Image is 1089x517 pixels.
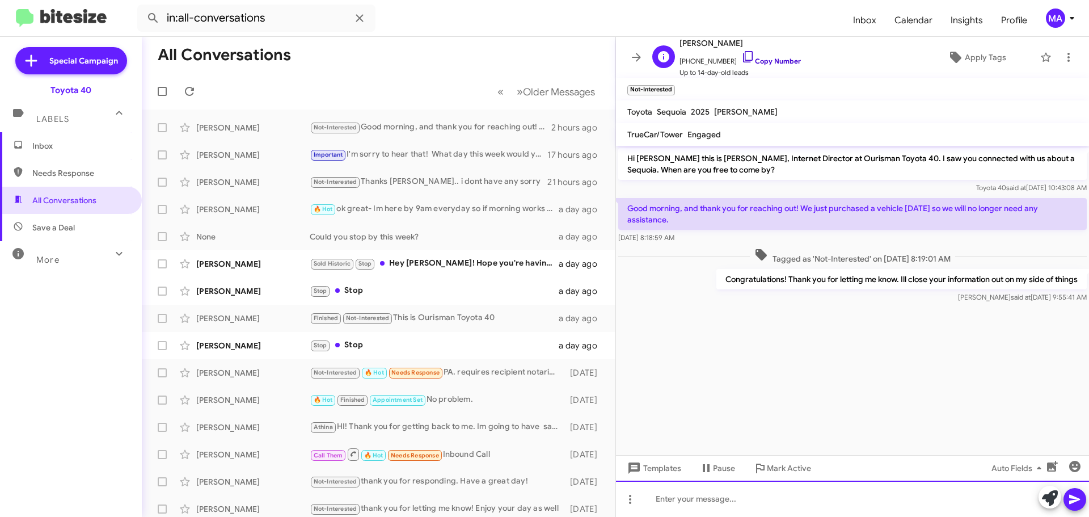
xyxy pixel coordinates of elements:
[625,458,681,478] span: Templates
[942,4,992,37] a: Insights
[365,369,384,376] span: 🔥 Hot
[314,396,333,403] span: 🔥 Hot
[750,248,955,264] span: Tagged as 'Not-Interested' on [DATE] 8:19:01 AM
[657,107,686,117] span: Sequoia
[314,478,357,485] span: Not-Interested
[958,293,1087,301] span: [PERSON_NAME] [DATE] 9:55:41 AM
[196,422,310,433] div: [PERSON_NAME]
[491,80,602,103] nav: Page navigation example
[310,421,564,434] div: HI! Thank you for getting back to me. Im going to have sales manager help out with this
[547,176,606,188] div: 21 hours ago
[310,312,559,325] div: This is Ourisman Toyota 40
[314,505,357,512] span: Not-Interested
[885,4,942,37] a: Calendar
[15,47,127,74] a: Special Campaign
[310,475,564,488] div: thank you for responding. Have a great day!
[49,55,118,66] span: Special Campaign
[32,167,129,179] span: Needs Response
[310,339,559,352] div: Stop
[714,107,778,117] span: [PERSON_NAME]
[196,204,310,215] div: [PERSON_NAME]
[50,85,91,96] div: Toyota 40
[918,47,1035,68] button: Apply Tags
[314,151,343,158] span: Important
[627,107,652,117] span: Toyota
[314,205,333,213] span: 🔥 Hot
[36,255,60,265] span: More
[310,447,564,461] div: Inbound Call
[196,394,310,406] div: [PERSON_NAME]
[196,176,310,188] div: [PERSON_NAME]
[713,458,735,478] span: Pause
[340,396,365,403] span: Finished
[310,231,559,242] div: Could you stop by this week?
[196,367,310,379] div: [PERSON_NAME]
[358,260,372,267] span: Stop
[564,394,606,406] div: [DATE]
[314,452,343,459] span: Call Them
[982,458,1055,478] button: Auto Fields
[196,258,310,270] div: [PERSON_NAME]
[1011,293,1031,301] span: said at
[196,476,310,487] div: [PERSON_NAME]
[564,422,606,433] div: [DATE]
[1006,183,1026,192] span: said at
[310,257,559,270] div: Hey [PERSON_NAME]! Hope you're having a shit day. It's the wrong number. I was talking with my te...
[196,122,310,133] div: [PERSON_NAME]
[32,195,96,206] span: All Conversations
[36,114,69,124] span: Labels
[314,423,333,431] span: Athina
[976,183,1087,192] span: Toyota 40 [DATE] 10:43:08 AM
[523,86,595,98] span: Older Messages
[314,342,327,349] span: Stop
[196,313,310,324] div: [PERSON_NAME]
[310,203,559,216] div: ok great- Im here by 9am everyday so if morning works for you Ill be here.
[497,85,504,99] span: «
[564,449,606,460] div: [DATE]
[627,129,683,140] span: TrueCar/Tower
[691,107,710,117] span: 2025
[314,369,357,376] span: Not-Interested
[310,284,559,297] div: Stop
[559,340,606,351] div: a day ago
[559,231,606,242] div: a day ago
[310,393,564,406] div: No problem.
[310,148,547,161] div: I'm sorry to hear that! What day this week would you be able to bring it by?
[314,124,357,131] span: Not-Interested
[196,231,310,242] div: None
[196,449,310,460] div: [PERSON_NAME]
[491,80,510,103] button: Previous
[618,148,1087,180] p: Hi [PERSON_NAME] this is [PERSON_NAME], Internet Director at Ourisman Toyota 40. I saw you connec...
[559,204,606,215] div: a day ago
[679,50,801,67] span: [PHONE_NUMBER]
[844,4,885,37] a: Inbox
[391,369,440,376] span: Needs Response
[310,175,547,188] div: Thanks [PERSON_NAME].. i dont have any sorry
[32,140,129,152] span: Inbox
[559,258,606,270] div: a day ago
[551,122,606,133] div: 2 hours ago
[627,85,675,95] small: Not-Interested
[679,67,801,78] span: Up to 14-day-old leads
[547,149,606,161] div: 17 hours ago
[391,452,439,459] span: Needs Response
[373,396,423,403] span: Appointment Set
[687,129,721,140] span: Engaged
[314,314,339,322] span: Finished
[1046,9,1065,28] div: MA
[564,503,606,515] div: [DATE]
[310,121,551,134] div: Good morning, and thank you for reaching out! We just purchased a vehicle [DATE] so we will no lo...
[679,36,801,50] span: [PERSON_NAME]
[564,367,606,379] div: [DATE]
[690,458,744,478] button: Pause
[32,222,75,233] span: Save a Deal
[559,313,606,324] div: a day ago
[616,458,690,478] button: Templates
[767,458,811,478] span: Mark Active
[510,80,602,103] button: Next
[992,4,1036,37] a: Profile
[716,269,1087,289] p: Congratulations! Thank you for letting me know. Ill close your information out on my side of things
